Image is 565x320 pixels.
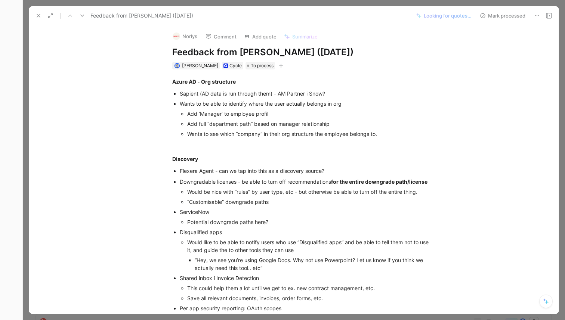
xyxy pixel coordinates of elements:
[180,304,431,312] div: Per app security reporting: OAuth scopes
[180,167,431,175] div: Flexera Agent - can we tap into this as a discovery source?
[172,46,431,58] h1: Feedback from [PERSON_NAME] ([DATE])
[173,32,180,40] img: logo
[281,31,321,42] button: Summarize
[172,78,236,85] strong: Azure AD - Org structure
[180,228,431,236] div: Disqualified apps
[187,218,431,226] div: Potential downgrade paths here?
[180,274,431,282] div: Shared inbox i Invoice Detection
[187,110,431,118] div: Add ‘Manager’ to employee profil
[187,294,431,302] div: Save all relevant documents, invoices, order forms, etc.
[180,90,431,97] div: Sapient (AD data is run through them) - AM Partner i Snow?
[187,130,431,138] div: Wants to see which “company” in their org structure the employee belongs to.
[246,62,275,69] div: To process
[187,188,431,196] div: Would be nice with “rules” by user type, etc - but otherwise be able to turn off the entire thing.
[292,33,318,40] span: Summarize
[180,178,431,186] div: Downgradable licenses - be able to turn off recommendations
[331,178,427,185] strong: for the entire downgrade path/license
[476,10,529,21] button: Mark processed
[187,238,431,254] div: Would like to be able to notify users who use “Disqualified apps” and be able to tell them not to...
[172,156,198,162] strong: Discovery
[187,284,431,292] div: This could help them a lot until we get to ex. new contract management, etc.
[241,31,280,42] button: Add quote
[251,62,274,69] span: To process
[180,100,431,108] div: Wants to be able to identify where the user actually belongs in org
[169,31,201,42] button: logoNorlys
[229,62,242,69] div: Cycle
[182,63,218,68] span: [PERSON_NAME]
[413,10,475,21] button: Looking for quotes…
[180,208,431,216] div: ServiceNow
[90,11,193,20] span: Feedback from [PERSON_NAME] ([DATE])
[202,31,240,42] button: Comment
[187,198,431,206] div: “Customisable” downgrade paths
[195,256,431,272] div: “Hey, we see you’re using Google Docs. Why not use Powerpoint? Let us know if you think we actual...
[175,64,179,68] img: avatar
[187,120,431,128] div: Add full “department path” based on manager relationship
